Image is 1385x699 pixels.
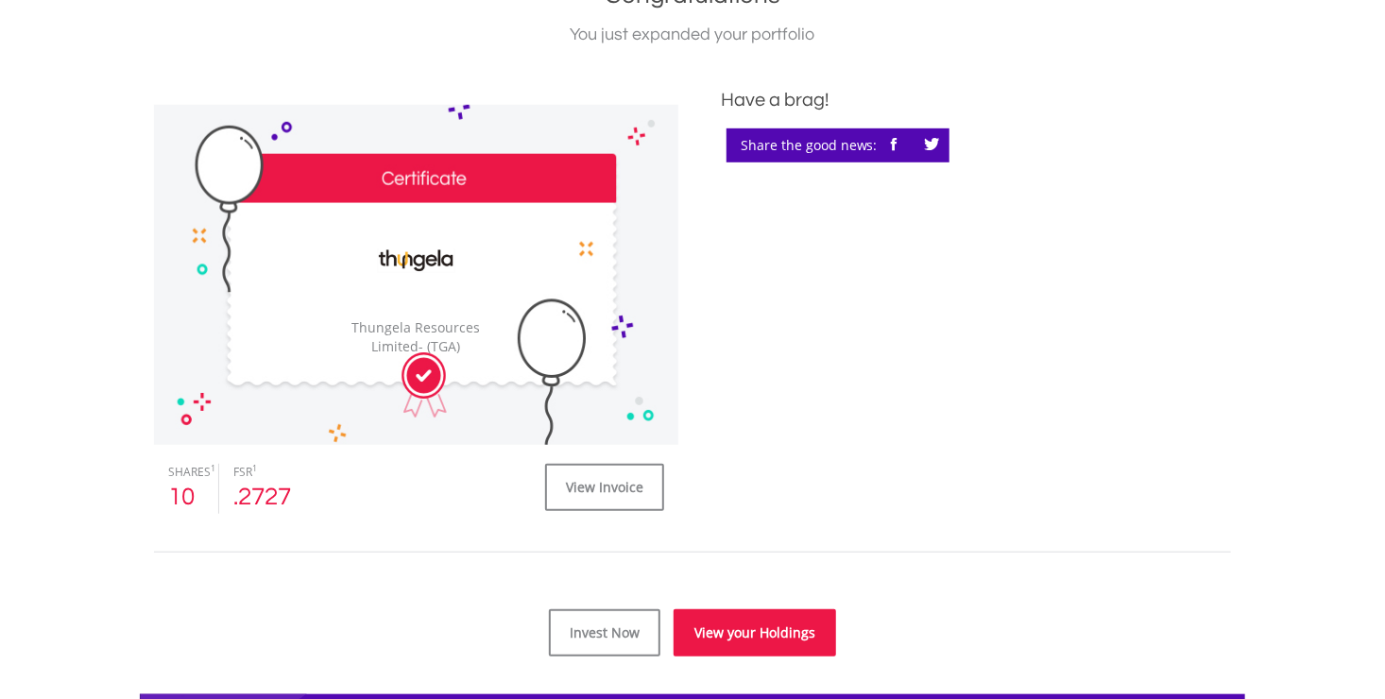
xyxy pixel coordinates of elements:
[252,462,257,474] sup: 1
[324,318,507,356] div: Thungela Resources Limited
[545,464,664,511] a: View Invoice
[233,480,296,514] div: .2727
[168,480,204,514] div: 10
[721,86,1231,114] div: Have a brag!
[233,464,296,480] div: FSR
[549,609,660,656] a: Invest Now
[348,213,486,309] img: EQU.ZA.TGA.png
[419,337,461,355] span: - (TGA)
[727,128,949,162] div: Share the good news:
[674,609,836,656] a: View your Holdings
[211,462,215,474] sup: 1
[154,22,1231,48] div: You just expanded your portfolio
[168,464,204,480] div: SHARES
